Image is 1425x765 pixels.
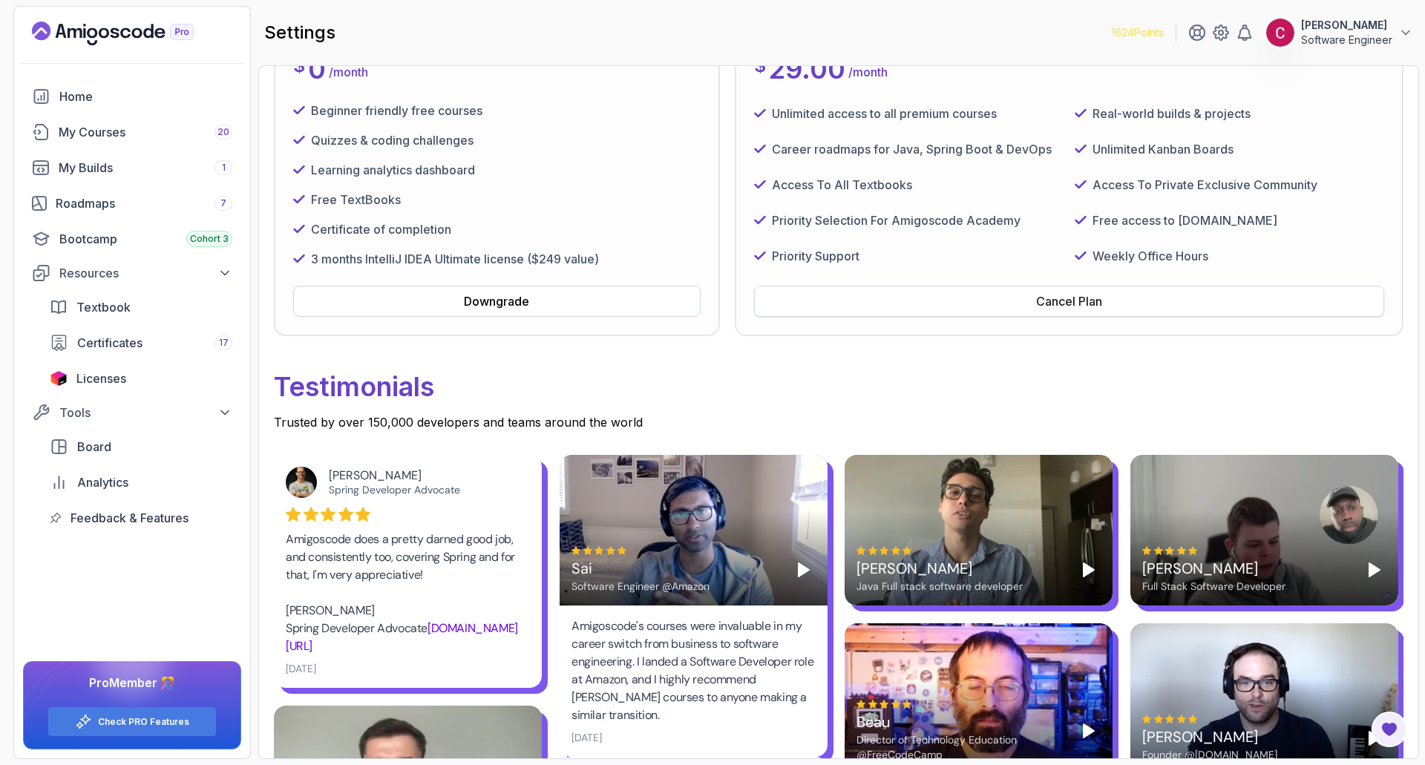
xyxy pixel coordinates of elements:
span: Cohort 3 [190,233,229,245]
div: Roadmaps [56,194,232,212]
div: Software Engineer @Amazon [571,579,710,594]
p: Testimonials [274,360,1403,413]
div: Cancel Plan [1036,292,1102,310]
span: Licenses [76,370,126,387]
button: Play [1077,558,1101,582]
button: Open Feedback Button [1372,712,1407,747]
a: bootcamp [23,224,241,254]
button: user profile image[PERSON_NAME]Software Engineer [1265,18,1413,47]
span: Board [77,438,111,456]
button: Play [1363,726,1386,750]
h2: settings [264,21,335,45]
span: Feedback & Features [71,509,189,527]
button: Play [792,558,816,582]
span: Analytics [77,473,128,491]
p: Trusted by over 150,000 developers and teams around the world [274,413,1403,431]
div: [PERSON_NAME] [1142,726,1277,747]
div: Resources [59,264,232,282]
button: Tools [23,399,241,426]
a: analytics [41,467,241,497]
div: Downgrade [464,292,529,310]
img: user profile image [1266,19,1294,47]
a: builds [23,153,241,183]
p: Quizzes & coding challenges [311,131,474,149]
a: roadmaps [23,188,241,218]
p: / month [329,63,368,81]
p: Unlimited access to all premium courses [772,105,997,122]
a: board [41,432,241,462]
span: Textbook [76,298,131,316]
div: Java Full stack software developer [856,579,1023,594]
a: courses [23,117,241,147]
div: [DATE] [571,730,602,745]
p: Free access to [DOMAIN_NAME] [1092,211,1277,229]
div: Tools [59,404,232,421]
p: Free TextBooks [311,191,401,209]
div: [PERSON_NAME] [329,468,518,483]
p: Priority Selection For Amigoscode Academy [772,211,1021,229]
p: Access To Private Exclusive Community [1092,176,1317,194]
span: 17 [219,337,229,349]
p: 29.00 [769,54,845,84]
p: Access To All Textbooks [772,176,912,194]
div: [DATE] [286,661,316,676]
p: Beginner friendly free courses [311,102,482,119]
a: Landing page [32,22,228,45]
p: Priority Support [772,247,859,265]
p: Weekly Office Hours [1092,247,1208,265]
div: My Builds [59,159,232,177]
p: Learning analytics dashboard [311,161,475,179]
button: Downgrade [293,286,701,317]
a: licenses [41,364,241,393]
p: 1624 Points [1111,25,1164,40]
a: textbook [41,292,241,322]
span: Certificates [77,334,142,352]
a: feedback [41,503,241,533]
p: Career roadmaps for Java, Spring Boot & DevOps [772,140,1052,158]
div: Bootcamp [59,230,232,248]
a: Check PRO Features [98,716,189,728]
p: Unlimited Kanban Boards [1092,140,1234,158]
a: home [23,82,241,111]
button: Cancel Plan [754,286,1384,317]
span: 1 [222,162,226,174]
div: [PERSON_NAME] [1142,558,1285,579]
div: [PERSON_NAME] [856,558,1023,579]
div: Beau [856,712,1065,732]
img: jetbrains icon [50,371,68,386]
div: Amigoscode's courses were invaluable in my career switch from business to software engineering. I... [571,617,816,724]
p: [PERSON_NAME] [1301,18,1392,33]
button: Resources [23,260,241,286]
p: $ [293,54,305,78]
img: Josh Long avatar [286,467,317,498]
span: 20 [217,126,229,138]
p: / month [848,63,888,81]
div: Home [59,88,232,105]
p: 0 [308,54,326,84]
button: Check PRO Features [47,706,217,737]
p: 3 months IntelliJ IDEA Ultimate license ($249 value) [311,250,599,268]
div: Full Stack Software Developer [1142,579,1285,594]
p: Software Engineer [1301,33,1392,47]
div: Sai [571,558,710,579]
button: Play [1077,719,1101,743]
p: Certificate of completion [311,220,451,238]
div: Amigoscode does a pretty darned good job, and consistently too, covering Spring and for that, I'm... [286,531,530,655]
div: Founder @[DOMAIN_NAME] [1142,747,1277,762]
p: $ [754,54,766,78]
a: certificates [41,328,241,358]
div: Director of Technology Education @FreeCodeCamp [856,732,1065,762]
p: Real-world builds & projects [1092,105,1251,122]
a: Spring Developer Advocate [329,483,460,496]
button: Play [1363,558,1386,582]
div: My Courses [59,123,232,141]
span: 7 [220,197,226,209]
